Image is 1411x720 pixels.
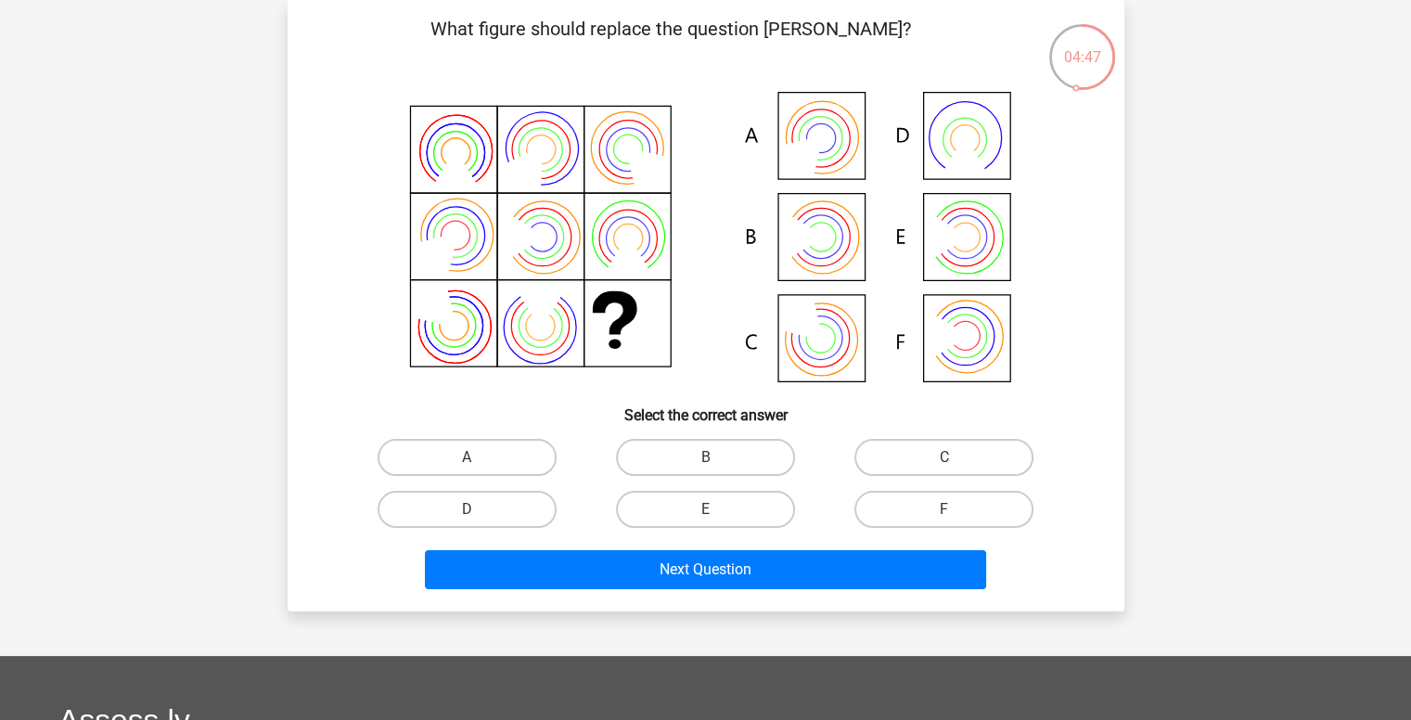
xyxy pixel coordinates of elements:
[616,439,795,476] label: B
[425,550,986,589] button: Next Question
[378,439,557,476] label: A
[854,491,1033,528] label: F
[854,439,1033,476] label: C
[317,392,1095,424] h6: Select the correct answer
[616,491,795,528] label: E
[378,491,557,528] label: D
[1047,22,1117,69] div: 04:47
[317,15,1025,71] p: What figure should replace the question [PERSON_NAME]?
